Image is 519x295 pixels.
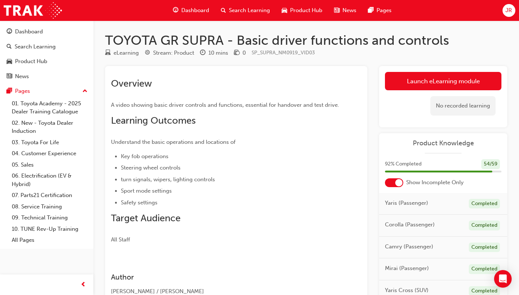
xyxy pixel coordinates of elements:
div: Completed [469,221,500,230]
div: Pages [15,87,30,95]
span: Camry (Passenger) [385,243,433,251]
span: Yaris Cross (SUV) [385,286,429,295]
span: Search Learning [229,6,270,15]
span: car-icon [7,58,12,65]
span: clock-icon [200,50,205,57]
span: up-icon [82,87,88,96]
div: Type [105,48,139,58]
div: Completed [469,264,500,274]
span: Dashboard [181,6,209,15]
a: news-iconNews [328,3,362,18]
div: Search Learning [15,43,56,51]
div: Dashboard [15,28,43,36]
button: JR [503,4,515,17]
button: Pages [3,84,90,98]
a: 04. Customer Experience [9,148,90,159]
a: Launch eLearning module [385,72,501,90]
span: Product Hub [290,6,322,15]
span: learningResourceType_ELEARNING-icon [105,50,111,57]
a: 06. Electrification (EV & Hybrid) [9,170,90,190]
a: guage-iconDashboard [167,3,215,18]
h1: TOYOTA GR SUPRA - Basic driver functions and controls [105,32,507,48]
span: All Staff [111,236,130,243]
a: All Pages [9,234,90,246]
span: JR [505,6,512,15]
span: Corolla (Passenger) [385,221,435,229]
div: Completed [469,199,500,209]
div: Stream: Product [153,49,194,57]
div: No recorded learning [430,96,496,116]
h3: Author [111,273,349,281]
span: Target Audience [111,212,181,224]
a: pages-iconPages [362,3,397,18]
span: turn signals, wipers, lighting controls [121,176,215,183]
span: Sport mode settings [121,187,172,194]
a: Dashboard [3,25,90,39]
div: Duration [200,48,228,58]
span: guage-icon [7,29,12,35]
span: Overview [111,78,152,89]
span: Pages [377,6,392,15]
span: news-icon [334,6,340,15]
div: Completed [469,243,500,252]
span: 92 % Completed [385,160,422,168]
a: 08. Service Training [9,201,90,212]
a: 02. New - Toyota Dealer Induction [9,117,90,137]
span: Key fob operations [121,153,168,160]
span: Yaris (Passenger) [385,199,428,207]
span: News [342,6,356,15]
span: guage-icon [173,6,178,15]
span: pages-icon [368,6,374,15]
div: eLearning [114,49,139,57]
img: Trak [4,2,62,19]
span: A video showing basic driver controls and functions, essential for handover and test drive. [111,102,339,108]
a: 10. TUNE Rev-Up Training [9,223,90,235]
div: 10 mins [208,49,228,57]
a: car-iconProduct Hub [276,3,328,18]
div: Stream [145,48,194,58]
a: 01. Toyota Academy - 2025 Dealer Training Catalogue [9,98,90,117]
a: search-iconSearch Learning [215,3,276,18]
div: Price [234,48,246,58]
a: 09. Technical Training [9,212,90,223]
a: 07. Parts21 Certification [9,190,90,201]
span: Safety settings [121,199,157,206]
span: search-icon [7,44,12,50]
span: Mirai (Passenger) [385,264,429,273]
div: 0 [242,49,246,57]
span: Understand the basic operations and locations of [111,139,236,145]
span: prev-icon [81,280,86,289]
button: DashboardSearch LearningProduct HubNews [3,23,90,84]
span: Learning Outcomes [111,115,196,126]
a: Search Learning [3,40,90,54]
a: 03. Toyota For Life [9,137,90,148]
a: Product Hub [3,55,90,68]
span: Show Incomplete Only [406,178,464,187]
div: News [15,72,29,81]
span: Learning resource code [252,50,315,56]
span: car-icon [282,6,287,15]
div: Open Intercom Messenger [494,270,512,288]
span: pages-icon [7,88,12,95]
a: 05. Sales [9,159,90,171]
span: target-icon [145,50,150,57]
span: news-icon [7,73,12,80]
div: 54 / 59 [481,159,500,169]
a: News [3,70,90,83]
div: Product Hub [15,57,47,66]
span: search-icon [221,6,226,15]
span: Steering wheel controls [121,164,181,171]
span: money-icon [234,50,240,57]
a: Product Knowledge [385,139,501,147]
